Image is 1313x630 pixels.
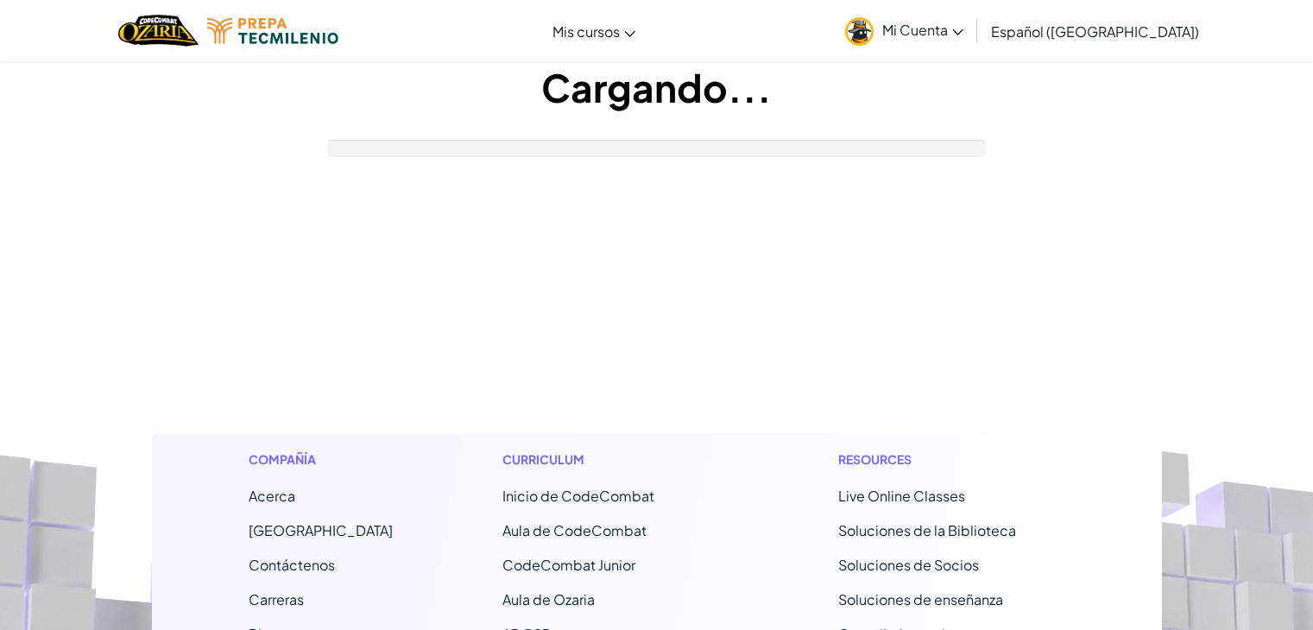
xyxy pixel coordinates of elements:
a: Soluciones de la Biblioteca [838,521,1016,539]
a: Mis cursos [544,8,644,54]
a: Aula de CodeCombat [502,521,647,539]
a: Ozaria by CodeCombat logo [118,13,199,48]
span: Contáctenos [249,556,335,574]
a: Soluciones de Socios [838,556,979,574]
img: Home [118,13,199,48]
a: [GEOGRAPHIC_DATA] [249,521,393,539]
h1: Resources [838,450,1065,469]
a: CodeCombat Junior [502,556,635,574]
a: Español ([GEOGRAPHIC_DATA]) [982,8,1208,54]
a: Live Online Classes [838,487,965,505]
a: Soluciones de enseñanza [838,590,1003,608]
a: Carreras [249,590,304,608]
span: Inicio de CodeCombat [502,487,654,505]
a: Aula de Ozaria [502,590,595,608]
a: Mi Cuenta [836,3,972,58]
img: avatar [845,17,874,46]
img: Tecmilenio logo [207,18,338,44]
span: Español ([GEOGRAPHIC_DATA]) [991,22,1199,41]
span: Mi Cuenta [882,21,963,39]
a: Acerca [249,487,295,505]
span: Mis cursos [552,22,620,41]
h1: Compañía [249,450,393,469]
h1: Curriculum [502,450,729,469]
